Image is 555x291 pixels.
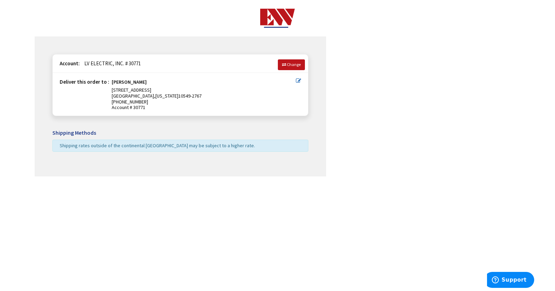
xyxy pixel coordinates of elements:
span: [GEOGRAPHIC_DATA], [112,93,155,99]
span: [US_STATE] [155,93,178,99]
a: Change [278,59,305,70]
span: 10549-2767 [178,93,202,99]
strong: [PERSON_NAME] [112,79,147,87]
strong: Deliver this order to : [60,78,109,85]
span: [STREET_ADDRESS] [112,87,151,93]
iframe: Opens a widget where you can find more information [487,272,534,289]
img: Electrical Wholesalers, Inc. [260,9,295,28]
span: LV ELECTRIC, INC. # 30771 [81,60,141,67]
span: [PHONE_NUMBER] [112,99,148,105]
span: Shipping rates outside of the continental [GEOGRAPHIC_DATA] may be subject to a higher rate. [60,142,255,149]
span: Account # 30771 [112,105,296,110]
h5: Shipping Methods [52,130,308,136]
span: Change [287,62,301,67]
strong: Account: [60,60,80,67]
